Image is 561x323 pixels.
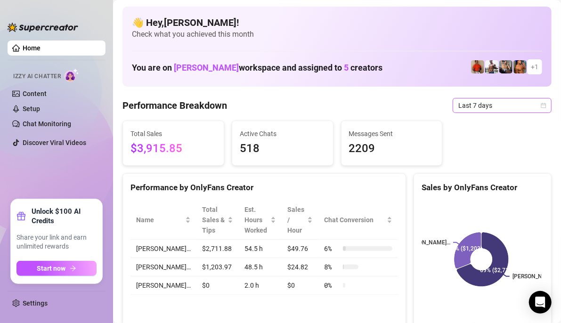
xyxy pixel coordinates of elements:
[174,63,239,73] span: [PERSON_NAME]
[196,240,239,258] td: $2,711.88
[458,98,546,113] span: Last 7 days
[136,215,183,225] span: Name
[23,105,40,113] a: Setup
[240,129,325,139] span: Active Chats
[282,276,318,295] td: $0
[132,16,542,29] h4: 👋 Hey, [PERSON_NAME] !
[70,265,76,272] span: arrow-right
[16,233,97,251] span: Share your link and earn unlimited rewards
[282,201,318,240] th: Sales / Hour
[32,207,97,226] strong: Unlock $100 AI Credits
[130,201,196,240] th: Name
[65,68,79,82] img: AI Chatter
[23,90,47,97] a: Content
[130,276,196,295] td: [PERSON_NAME]…
[130,240,196,258] td: [PERSON_NAME]…
[287,204,305,235] span: Sales / Hour
[349,140,435,158] span: 2209
[513,60,527,73] img: JG
[403,239,450,246] text: [PERSON_NAME]…
[132,63,382,73] h1: You are on workspace and assigned to creators
[196,258,239,276] td: $1,203.97
[202,204,226,235] span: Total Sales & Tips
[16,211,26,221] span: gift
[130,140,216,158] span: $3,915.85
[130,258,196,276] td: [PERSON_NAME]…
[244,204,268,235] div: Est. Hours Worked
[529,291,552,314] div: Open Intercom Messenger
[196,276,239,295] td: $0
[13,72,61,81] span: Izzy AI Chatter
[239,276,282,295] td: 2.0 h
[196,201,239,240] th: Total Sales & Tips
[132,29,542,40] span: Check what you achieved this month
[282,258,318,276] td: $24.82
[499,60,512,73] img: George
[541,103,546,108] span: calendar
[130,129,216,139] span: Total Sales
[23,139,86,146] a: Discover Viral Videos
[23,120,71,128] a: Chat Monitoring
[16,261,97,276] button: Start nowarrow-right
[239,240,282,258] td: 54.5 h
[422,181,544,194] div: Sales by OnlyFans Creator
[471,60,484,73] img: Justin
[324,280,339,291] span: 0 %
[23,44,41,52] a: Home
[349,129,435,139] span: Messages Sent
[344,63,349,73] span: 5
[23,299,48,307] a: Settings
[531,62,538,72] span: + 1
[485,60,498,73] img: JUSTIN
[240,140,325,158] span: 518
[324,243,339,254] span: 6 %
[122,99,227,112] h4: Performance Breakdown
[282,240,318,258] td: $49.76
[324,262,339,272] span: 8 %
[239,258,282,276] td: 48.5 h
[324,215,385,225] span: Chat Conversion
[8,23,78,32] img: logo-BBDzfeDw.svg
[130,181,398,194] div: Performance by OnlyFans Creator
[37,265,66,272] span: Start now
[318,201,398,240] th: Chat Conversion
[512,273,560,280] text: [PERSON_NAME]…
